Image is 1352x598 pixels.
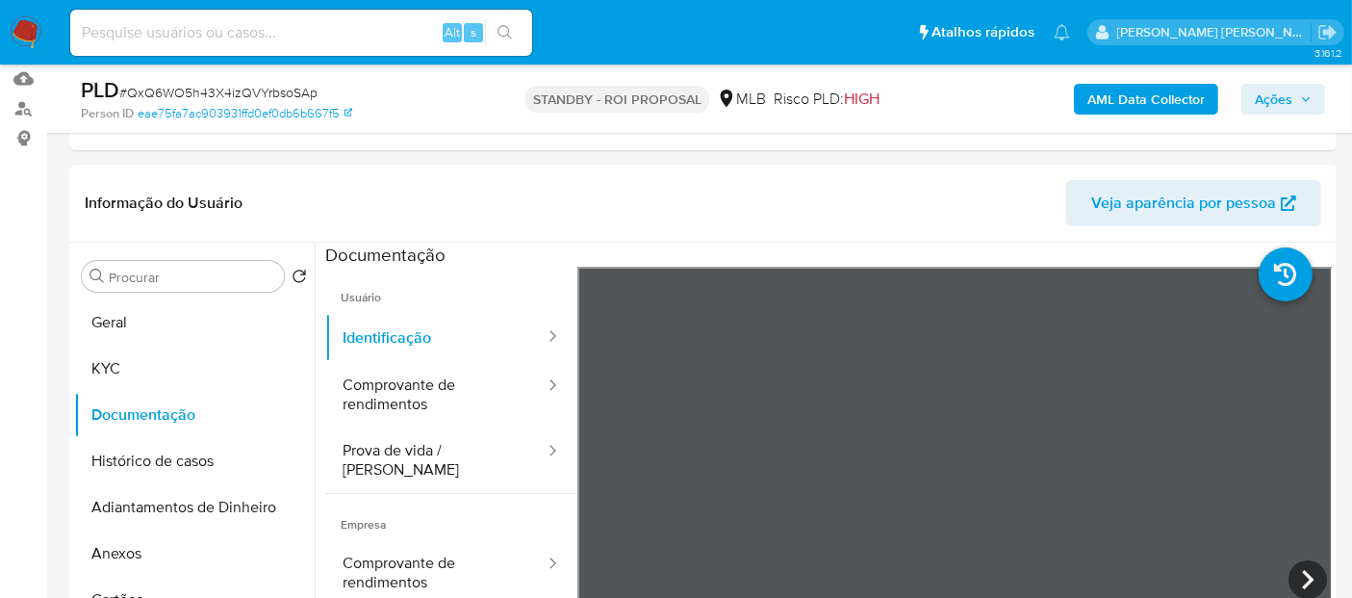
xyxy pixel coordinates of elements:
[1314,45,1342,61] span: 3.161.2
[70,20,532,45] input: Pesquise usuários ou casos...
[74,531,315,577] button: Anexos
[74,299,315,346] button: Geral
[74,392,315,438] button: Documentação
[774,89,880,110] span: Risco PLD:
[1091,180,1276,226] span: Veja aparência por pessoa
[485,19,524,46] button: search-icon
[74,438,315,484] button: Histórico de casos
[81,105,134,122] b: Person ID
[445,23,460,41] span: Alt
[109,269,276,286] input: Procurar
[81,74,119,105] b: PLD
[1241,84,1325,115] button: Ações
[1255,84,1292,115] span: Ações
[1117,23,1312,41] p: luciana.joia@mercadopago.com.br
[1074,84,1218,115] button: AML Data Collector
[292,269,307,290] button: Retornar ao pedido padrão
[74,484,315,531] button: Adiantamentos de Dinheiro
[717,89,766,110] div: MLB
[844,88,880,110] span: HIGH
[138,105,352,122] a: eae75fa7ac903931ffd0ef0db6b667f5
[1066,180,1321,226] button: Veja aparência por pessoa
[89,269,105,284] button: Procurar
[525,86,709,113] p: STANDBY - ROI PROPOSAL
[74,346,315,392] button: KYC
[1087,84,1205,115] b: AML Data Collector
[1054,24,1070,40] a: Notificações
[119,83,318,102] span: # QxQ6WO5h43X4izQVYrbsoSAp
[931,22,1034,42] span: Atalhos rápidos
[471,23,476,41] span: s
[1317,22,1338,42] a: Sair
[85,194,242,213] h1: Informação do Usuário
